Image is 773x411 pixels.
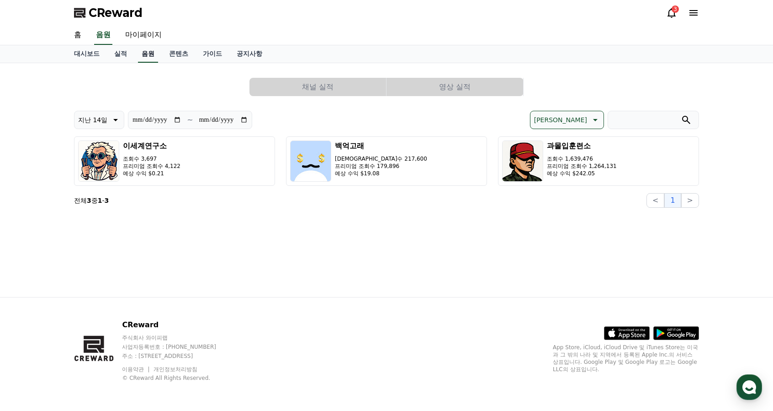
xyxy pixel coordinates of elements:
a: 홈 [67,26,89,45]
button: [PERSON_NAME] [530,111,604,129]
strong: 3 [105,197,109,204]
p: 조회수 1,639,476 [547,155,617,162]
p: 프리미엄 조회수 4,122 [123,162,180,170]
button: < [646,193,664,208]
a: 공지사항 [229,45,270,63]
button: 채널 실적 [249,78,386,96]
img: 과몰입훈련소 [502,141,543,182]
p: 지난 14일 [78,114,107,126]
a: 대화 [60,290,118,313]
span: 홈 [29,304,34,311]
p: [PERSON_NAME] [534,114,587,126]
p: App Store, iCloud, iCloud Drive 및 iTunes Store는 미국과 그 밖의 나라 및 지역에서 등록된 Apple Inc.의 서비스 상표입니다. Goo... [553,344,699,373]
button: 지난 14일 [74,111,124,129]
span: 설정 [141,304,152,311]
p: 전체 중 - [74,196,109,205]
span: CReward [89,5,143,20]
p: [DEMOGRAPHIC_DATA]수 217,600 [335,155,427,162]
p: © CReward All Rights Reserved. [122,374,233,382]
a: 3 [666,7,677,18]
a: 이용약관 [122,366,151,373]
a: 대시보드 [67,45,107,63]
p: 프리미엄 조회수 1,264,131 [547,162,617,170]
p: 조회수 3,697 [123,155,180,162]
a: 마이페이지 [118,26,169,45]
a: 가이드 [196,45,229,63]
span: 대화 [84,304,95,312]
button: 영상 실적 [386,78,523,96]
a: 실적 [107,45,134,63]
strong: 3 [87,197,91,204]
a: 개인정보처리방침 [154,366,197,373]
button: 1 [664,193,681,208]
p: ~ [187,114,193,125]
p: 예상 수익 $19.08 [335,170,427,177]
button: 백억고래 [DEMOGRAPHIC_DATA]수 217,600 프리미엄 조회수 179,896 예상 수익 $19.08 [286,136,487,186]
p: 주소 : [STREET_ADDRESS] [122,352,233,360]
h3: 과몰입훈련소 [547,141,617,151]
img: 이세계연구소 [78,141,119,182]
a: 채널 실적 [249,78,386,96]
h3: 백억고래 [335,141,427,151]
p: 사업자등록번호 : [PHONE_NUMBER] [122,343,233,351]
p: 주식회사 와이피랩 [122,334,233,341]
a: 음원 [138,45,158,63]
a: 설정 [118,290,175,313]
strong: 1 [98,197,102,204]
a: 홈 [3,290,60,313]
div: 3 [672,5,679,13]
a: 영상 실적 [386,78,524,96]
p: 예상 수익 $0.21 [123,170,180,177]
button: > [681,193,699,208]
a: CReward [74,5,143,20]
button: 이세계연구소 조회수 3,697 프리미엄 조회수 4,122 예상 수익 $0.21 [74,136,275,186]
img: 백억고래 [290,141,331,182]
a: 콘텐츠 [162,45,196,63]
a: 음원 [94,26,112,45]
p: 프리미엄 조회수 179,896 [335,162,427,170]
button: 과몰입훈련소 조회수 1,639,476 프리미엄 조회수 1,264,131 예상 수익 $242.05 [498,136,699,186]
h3: 이세계연구소 [123,141,180,151]
p: 예상 수익 $242.05 [547,170,617,177]
p: CReward [122,319,233,330]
